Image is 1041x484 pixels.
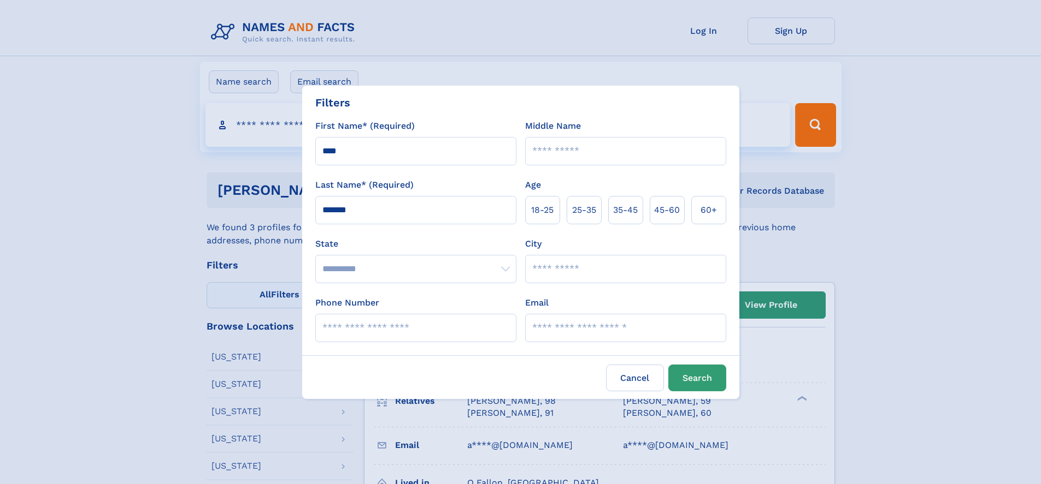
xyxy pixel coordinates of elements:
label: First Name* (Required) [315,119,415,133]
div: Filters [315,94,350,111]
label: Cancel [606,365,664,391]
label: Age [525,178,541,192]
label: Email [525,296,549,309]
label: State [315,237,516,250]
button: Search [668,365,726,391]
span: 25‑35 [572,204,596,217]
span: 35‑45 [613,204,638,217]
span: 45‑60 [654,204,680,217]
label: Last Name* (Required) [315,178,414,192]
label: Phone Number [315,296,379,309]
span: 18‑25 [531,204,554,217]
label: City [525,237,542,250]
label: Middle Name [525,119,581,133]
span: 60+ [701,204,717,217]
